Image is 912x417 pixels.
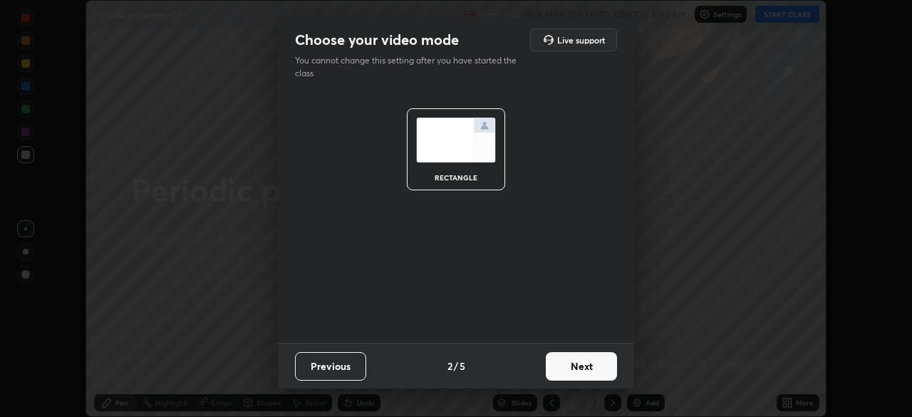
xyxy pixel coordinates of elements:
[295,352,366,381] button: Previous
[546,352,617,381] button: Next
[416,118,496,163] img: normalScreenIcon.ae25ed63.svg
[295,31,459,49] h2: Choose your video mode
[460,359,465,374] h4: 5
[427,174,484,181] div: rectangle
[557,36,605,44] h5: Live support
[447,359,452,374] h4: 2
[295,54,526,80] p: You cannot change this setting after you have started the class
[454,359,458,374] h4: /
